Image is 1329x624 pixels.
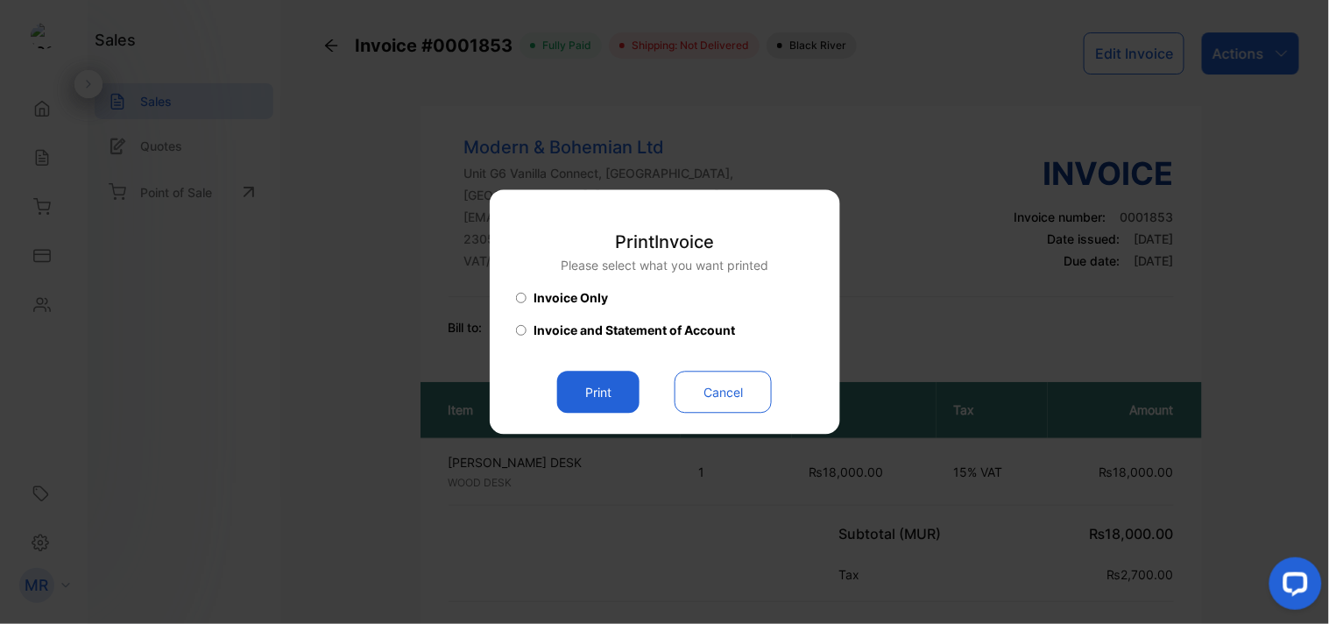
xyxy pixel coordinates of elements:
p: Print Invoice [561,230,768,256]
button: Print [557,372,640,414]
button: Cancel [675,372,772,414]
span: Invoice and Statement of Account [534,322,735,340]
span: Invoice Only [534,289,608,308]
iframe: LiveChat chat widget [1255,550,1329,624]
p: Please select what you want printed [561,257,768,275]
